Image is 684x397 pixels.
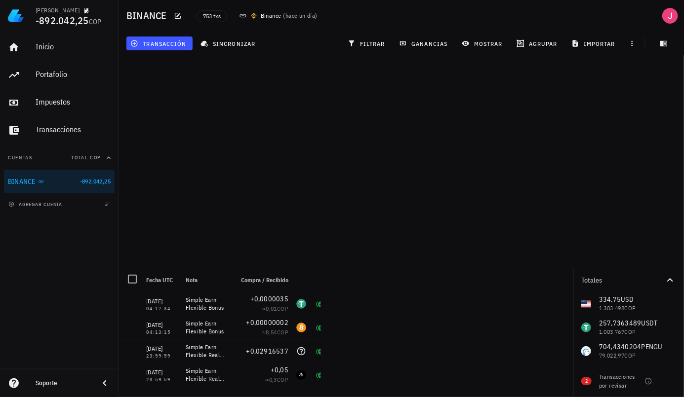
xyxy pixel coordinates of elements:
div: Binance [261,11,282,21]
div: [DATE] [146,344,178,354]
div: Fecha UTC [142,268,182,292]
div: Nota [182,268,229,292]
div: [PERSON_NAME] [36,6,80,14]
span: +0,02916537 [246,347,288,356]
span: agrupar [519,39,557,47]
button: mostrar [458,36,509,50]
div: Transacciones [36,125,111,134]
span: COP [277,376,288,383]
span: sincronizar [202,39,255,47]
span: ≈ [262,328,288,336]
button: CuentasTotal COP [4,146,115,170]
img: 270.png [251,13,257,19]
img: LedgiFi [8,8,24,24]
button: importar [567,36,621,50]
span: 8,54 [266,328,277,336]
span: 0,01 [266,305,277,312]
span: ( ) [283,11,318,21]
span: +0,0000035 [250,294,289,303]
div: Simple Earn Flexible Real-Time [186,343,225,359]
button: filtrar [344,36,391,50]
span: COP [277,305,288,312]
span: ≈ [266,376,288,383]
span: filtrar [350,39,385,47]
span: Nota [186,276,198,284]
div: Simple Earn Flexible Bonus [186,320,225,335]
div: Simple Earn Flexible Real-Time [186,367,225,383]
span: mostrar [464,39,503,47]
span: +0,05 [271,365,288,374]
span: 753 txs [203,11,221,22]
div: Soporte [36,379,91,387]
span: ganancias [401,39,447,47]
div: avatar [662,8,678,24]
span: Fecha UTC [146,276,173,284]
span: Total COP [71,154,101,161]
button: agregar cuenta [6,199,67,209]
div: [DATE] [146,320,178,330]
div: [DATE] [146,367,178,377]
span: Compra / Recibido [241,276,288,284]
div: 23:59:59 [146,354,178,359]
div: Portafolio [36,70,111,79]
a: Impuestos [4,91,115,114]
button: agrupar [513,36,563,50]
button: ganancias [395,36,454,50]
span: COP [277,328,288,336]
div: Impuestos [36,97,111,107]
span: -892.042,25 [80,178,111,185]
div: USDT-icon [296,299,306,309]
div: NOT-icon [296,370,306,380]
div: Simple Earn Flexible Bonus [186,296,225,312]
div: BINANCE [8,178,36,186]
span: +0,00000002 [246,318,288,327]
div: Compra / Recibido [229,268,292,292]
span: COP [89,17,102,26]
span: 2 [585,377,588,385]
span: hace un día [285,12,315,19]
a: BINANCE -892.042,25 [4,170,115,193]
span: -892.042,25 [36,14,89,27]
div: Transacciones por revisar [599,372,641,390]
a: Portafolio [4,63,115,87]
span: ≈ [262,305,288,312]
div: 23:59:59 [146,377,178,382]
div: Totales [581,277,664,284]
div: BTC-icon [296,323,306,332]
span: agregar cuenta [10,201,62,208]
a: Inicio [4,36,115,59]
button: sincronizar [197,36,262,50]
span: 0,3 [269,376,277,383]
div: 04:17:34 [146,306,178,311]
div: [DATE] [146,296,178,306]
span: transacción [132,39,186,47]
button: Totales [573,268,684,292]
span: importar [573,39,615,47]
button: transacción [126,36,193,50]
a: Transacciones [4,118,115,142]
div: Inicio [36,42,111,51]
h1: BINANCE [126,8,171,24]
div: 04:13:15 [146,330,178,335]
